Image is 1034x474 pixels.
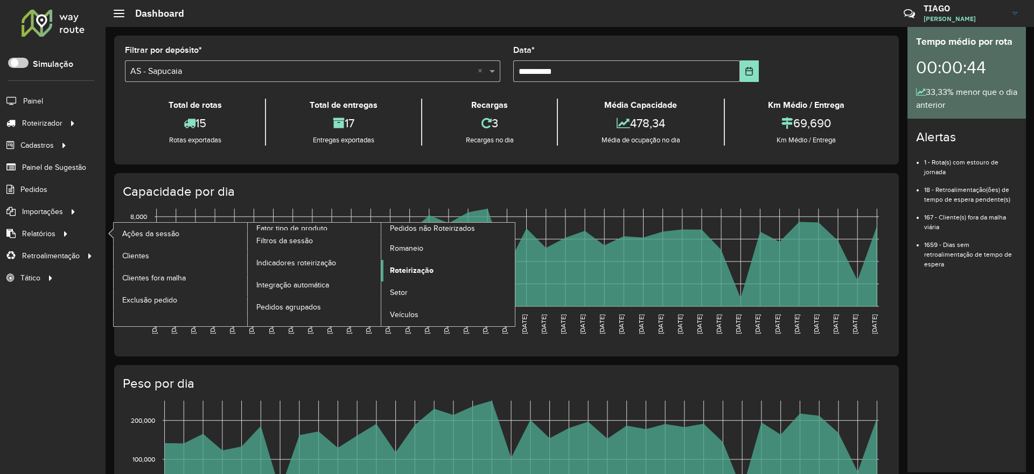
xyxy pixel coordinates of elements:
label: Data [513,44,535,57]
a: Contato Rápido [898,2,921,25]
a: Integração automática [248,274,381,296]
text: 100,000 [132,456,155,463]
text: [DATE] [268,314,275,334]
span: Clientes fora malha [122,272,186,284]
span: Cadastros [20,140,54,151]
text: [DATE] [481,314,488,334]
div: Recargas no dia [425,135,554,146]
text: 8,000 [130,213,147,220]
text: [DATE] [540,314,547,334]
text: [DATE] [676,314,683,334]
div: Total de rotas [128,99,262,112]
span: Pedidos não Roteirizados [390,223,475,234]
span: Pedidos [20,184,47,195]
text: [DATE] [326,314,333,334]
label: Simulação [33,58,73,71]
div: Km Médio / Entrega [728,99,885,112]
span: Exclusão pedido [122,294,177,306]
li: 167 - Cliente(s) fora da malha viária [924,204,1017,232]
a: Indicadores roteirização [248,252,381,274]
h4: Alertas [916,129,1017,145]
div: 33,33% menor que o dia anterior [916,86,1017,112]
h2: Dashboard [124,8,184,19]
div: 15 [128,112,262,135]
button: Choose Date [740,60,759,82]
text: [DATE] [774,314,781,334]
div: Média Capacidade [561,99,721,112]
a: Clientes [114,245,247,266]
div: 00:00:44 [916,49,1017,86]
div: 17 [269,112,418,135]
span: [PERSON_NAME] [924,14,1004,24]
text: [DATE] [715,314,722,334]
a: Ações da sessão [114,223,247,244]
text: [DATE] [287,314,294,334]
span: Importações [22,206,63,217]
a: Pedidos não Roteirizados [248,223,515,326]
div: Recargas [425,99,554,112]
div: 69,690 [728,112,885,135]
text: [DATE] [462,314,469,334]
h4: Peso por dia [123,376,888,391]
text: [DATE] [423,314,430,334]
text: [DATE] [832,314,839,334]
text: [DATE] [345,314,352,334]
div: 478,34 [561,112,721,135]
a: Veículos [381,304,515,326]
h4: Capacidade por dia [123,184,888,200]
text: [DATE] [501,314,508,334]
li: 1659 - Dias sem retroalimentação de tempo de espera [924,232,1017,269]
div: Tempo médio por rota [916,35,1017,49]
div: Total de entregas [269,99,418,112]
span: Setor [390,287,408,298]
text: [DATE] [851,314,858,334]
text: [DATE] [248,314,255,334]
span: Roteirização [390,265,434,276]
text: [DATE] [793,314,800,334]
li: 18 - Retroalimentação(ões) de tempo de espera pendente(s) [924,177,1017,204]
div: 3 [425,112,554,135]
text: [DATE] [521,314,528,334]
a: Romaneio [381,238,515,259]
text: [DATE] [560,314,567,334]
span: Clear all [478,65,487,78]
a: Pedidos agrupados [248,297,381,318]
span: Relatórios [22,228,55,239]
div: Entregas exportadas [269,135,418,146]
h3: TIAGO [924,3,1004,13]
span: Filtros da sessão [256,235,313,246]
span: Ações da sessão [122,228,179,239]
text: 200,000 [131,417,155,424]
text: [DATE] [657,314,664,334]
a: Clientes fora malha [114,267,247,288]
span: Indicadores roteirização [256,257,336,269]
text: [DATE] [696,314,703,334]
a: Exclusão pedido [114,289,247,311]
a: Roteirização [381,260,515,281]
text: [DATE] [365,314,372,334]
a: Fator tipo de produto [114,223,381,326]
div: Rotas exportadas [128,135,262,146]
span: Pedidos agrupados [256,301,321,313]
span: Veículos [390,309,418,320]
div: Km Médio / Entrega [728,135,885,146]
text: [DATE] [404,314,411,334]
text: [DATE] [871,314,878,334]
text: [DATE] [443,314,450,334]
span: Tático [20,272,40,284]
text: [DATE] [228,314,235,334]
div: Média de ocupação no dia [561,135,721,146]
text: [DATE] [735,314,742,334]
span: Integração automática [256,279,329,291]
span: Painel [23,95,43,107]
text: [DATE] [384,314,391,334]
a: Setor [381,282,515,304]
text: [DATE] [813,314,820,334]
text: [DATE] [190,314,197,334]
text: [DATE] [151,314,158,334]
li: 1 - Rota(s) com estouro de jornada [924,149,1017,177]
text: [DATE] [306,314,313,334]
label: Filtrar por depósito [125,44,202,57]
text: [DATE] [618,314,625,334]
text: [DATE] [170,314,177,334]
